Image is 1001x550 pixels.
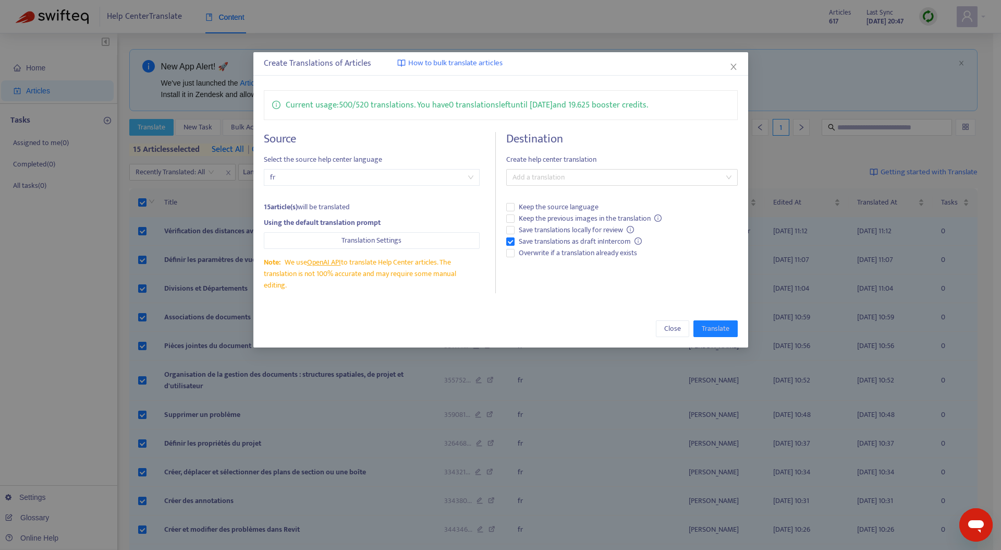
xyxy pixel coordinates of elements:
h4: Destination [506,132,737,146]
button: Translation Settings [264,232,480,249]
span: Overwrite if a translation already exists [514,247,641,259]
span: Keep the previous images in the translation [514,213,666,224]
span: Translation Settings [341,235,401,246]
span: info-circle [654,214,662,222]
span: Close [664,323,680,334]
div: Using the default translation prompt [264,217,480,229]
h4: Source [264,132,480,146]
iframe: Button to launch messaging window, conversation in progress [959,508,993,542]
span: info-circle [634,237,642,245]
span: close [729,63,737,71]
span: Keep the source language [514,201,602,213]
p: Current usage: 500 / 520 translations . You have 0 translations left until [DATE] and 19.625 boos... [286,99,648,112]
span: fr [270,170,473,185]
div: Create Translations of Articles [264,57,738,70]
div: We use to translate Help Center articles. The translation is not 100% accurate and may require so... [264,257,480,291]
a: OpenAI API [307,256,340,268]
span: Save translations as draft in Intercom [514,236,646,247]
span: Create help center translation [506,154,737,165]
button: Close [727,61,739,73]
div: will be translated [264,201,480,213]
span: info-circle [627,226,634,233]
span: Select the source help center language [264,154,480,165]
span: Note: [264,256,280,268]
span: How to bulk translate articles [408,57,503,69]
span: Save translations locally for review [514,224,638,236]
button: Close [655,320,689,337]
button: Translate [693,320,737,337]
strong: 15 article(s) [264,201,298,213]
span: info-circle [272,99,280,109]
img: image-link [397,59,406,67]
a: How to bulk translate articles [397,57,503,69]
